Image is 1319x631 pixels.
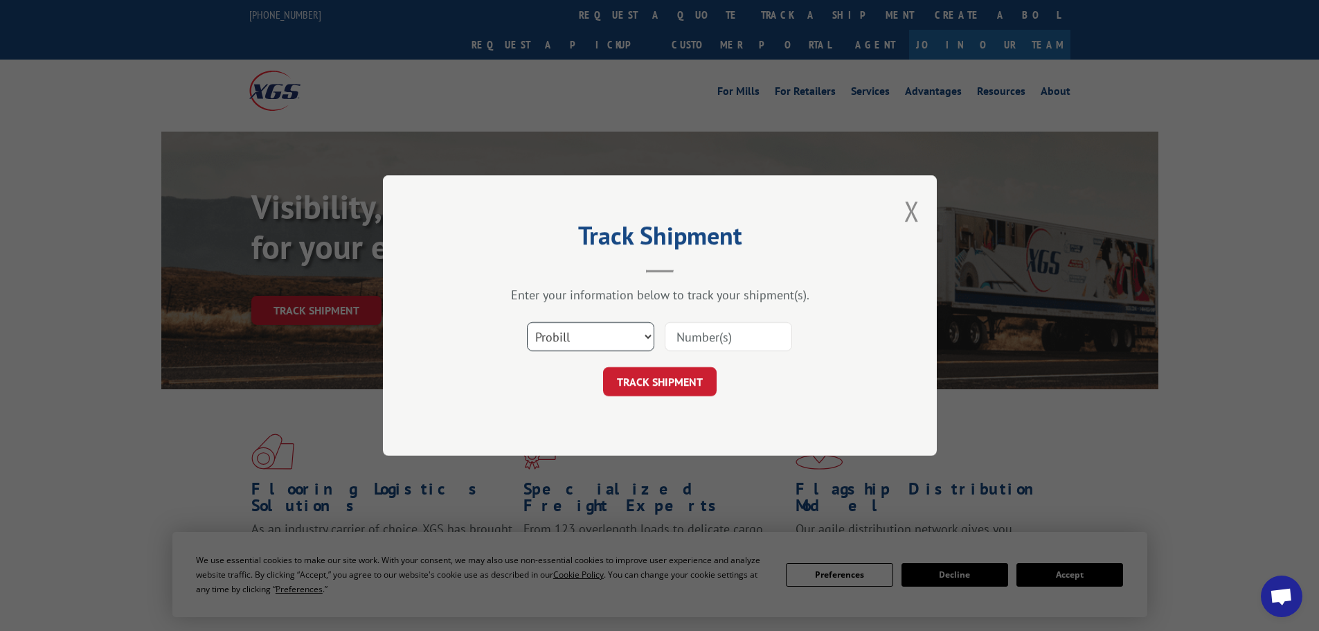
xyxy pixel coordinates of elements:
[1261,576,1302,617] a: Open chat
[904,193,919,229] button: Close modal
[603,367,717,396] button: TRACK SHIPMENT
[452,287,868,303] div: Enter your information below to track your shipment(s).
[452,226,868,252] h2: Track Shipment
[665,322,792,351] input: Number(s)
